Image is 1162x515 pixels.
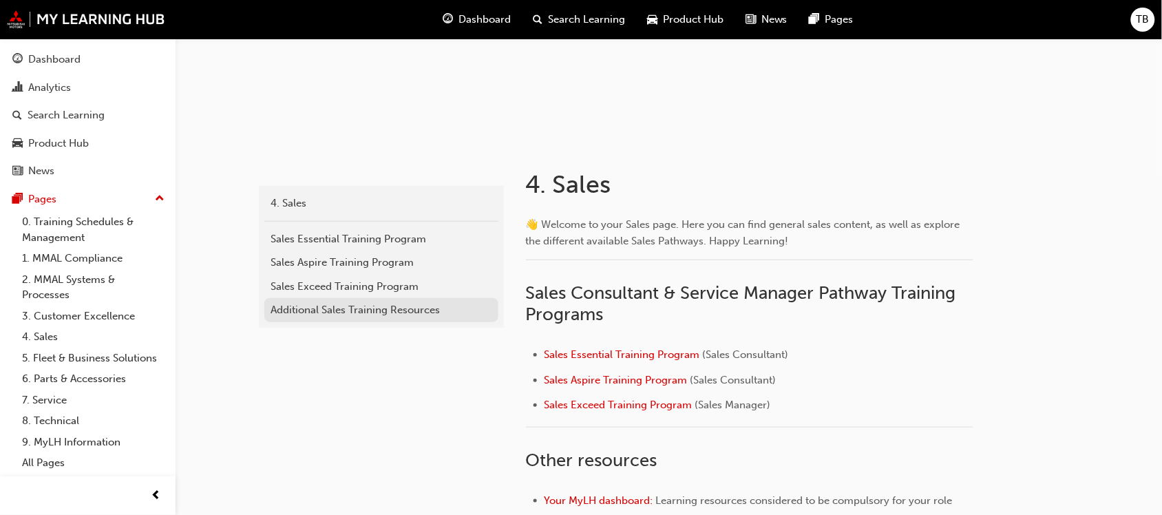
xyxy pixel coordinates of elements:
[17,248,170,269] a: 1. MMAL Compliance
[545,374,688,386] a: Sales Aspire Training Program
[6,187,170,212] button: Pages
[533,11,542,28] span: search-icon
[7,10,165,28] img: mmal
[526,282,961,326] span: Sales Consultant & Service Manager Pathway Training Programs
[690,374,777,386] span: (Sales Consultant)
[1131,8,1155,32] button: TB
[799,6,865,34] a: pages-iconPages
[17,269,170,306] a: 2. MMAL Systems & Processes
[28,191,56,207] div: Pages
[432,6,522,34] a: guage-iconDashboard
[522,6,636,34] a: search-iconSearch Learning
[636,6,735,34] a: car-iconProduct Hub
[17,211,170,248] a: 0. Training Schedules & Management
[271,302,492,318] div: Additional Sales Training Resources
[12,138,23,150] span: car-icon
[28,136,89,151] div: Product Hub
[1137,12,1150,28] span: TB
[17,348,170,369] a: 5. Fleet & Business Solutions
[155,190,165,208] span: up-icon
[6,44,170,187] button: DashboardAnalyticsSearch LearningProduct HubNews
[825,12,854,28] span: Pages
[264,298,498,322] a: Additional Sales Training Resources
[271,279,492,295] div: Sales Exceed Training Program
[17,326,170,348] a: 4. Sales
[28,163,54,179] div: News
[526,450,657,471] span: Other resources
[17,306,170,327] a: 3. Customer Excellence
[647,11,657,28] span: car-icon
[17,452,170,474] a: All Pages
[271,196,492,211] div: 4. Sales
[545,348,700,361] a: Sales Essential Training Program
[12,82,23,94] span: chart-icon
[545,399,693,411] a: Sales Exceed Training Program
[6,103,170,128] a: Search Learning
[746,11,756,28] span: news-icon
[28,52,81,67] div: Dashboard
[12,193,23,206] span: pages-icon
[17,432,170,453] a: 9. MyLH Information
[6,131,170,156] a: Product Hub
[735,6,799,34] a: news-iconNews
[443,11,453,28] span: guage-icon
[17,410,170,432] a: 8. Technical
[151,487,162,505] span: prev-icon
[12,165,23,178] span: news-icon
[810,11,820,28] span: pages-icon
[264,275,498,299] a: Sales Exceed Training Program
[545,494,653,507] a: Your MyLH dashboard:
[548,12,625,28] span: Search Learning
[458,12,511,28] span: Dashboard
[12,54,23,66] span: guage-icon
[271,231,492,247] div: Sales Essential Training Program
[264,227,498,251] a: Sales Essential Training Program
[264,251,498,275] a: Sales Aspire Training Program
[526,169,978,200] h1: 4. Sales
[271,255,492,271] div: Sales Aspire Training Program
[695,399,771,411] span: (Sales Manager)
[264,191,498,216] a: 4. Sales
[6,75,170,101] a: Analytics
[526,218,963,247] span: 👋 Welcome to your Sales page. Here you can find general sales content, as well as explore the dif...
[6,158,170,184] a: News
[28,107,105,123] div: Search Learning
[17,368,170,390] a: 6. Parts & Accessories
[6,47,170,72] a: Dashboard
[663,12,723,28] span: Product Hub
[28,80,71,96] div: Analytics
[12,109,22,122] span: search-icon
[761,12,788,28] span: News
[17,390,170,411] a: 7. Service
[703,348,789,361] span: (Sales Consultant)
